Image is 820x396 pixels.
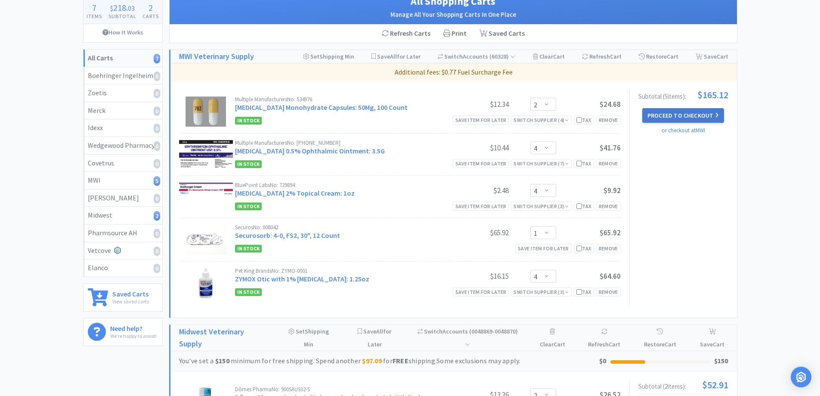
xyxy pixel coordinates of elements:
div: Remove [596,115,621,125]
span: Switch [444,53,463,60]
span: 2 [149,2,153,13]
span: Cart [665,340,676,348]
div: Switch Supplier ( 3 ) [514,288,569,296]
h4: Carts [139,12,162,20]
div: Shipping Min [303,50,354,63]
i: 5 [154,176,160,186]
a: All Carts7 [84,50,162,67]
div: $16.15 [444,271,509,281]
a: Pharmsource AH0 [84,225,162,242]
div: Idexx [88,122,158,134]
span: In Stock [235,160,262,168]
div: Tax [576,288,591,296]
div: Remove [596,202,621,211]
a: Midwest Veterinary Supply [179,326,267,351]
div: $2.48 [444,185,509,196]
div: Covetrus [88,158,158,169]
span: All [390,53,397,60]
div: Refresh Carts [375,25,437,43]
div: Remove [596,287,621,296]
span: $165.12 [697,90,728,100]
div: Save item for later [453,159,509,168]
div: Remove [596,244,621,253]
p: View saved carts [112,297,149,306]
div: Save [696,325,728,351]
span: 7 [92,2,96,13]
span: Save for Later [363,327,391,348]
span: ( 0048869-0048870 ) [465,327,518,348]
div: Pharmsource AH [88,228,158,239]
div: Save item for later [515,244,572,253]
h4: Items [84,12,105,20]
div: Tax [576,244,591,253]
span: Cart [717,53,728,60]
div: Accounts [438,50,516,63]
span: $52.91 [702,380,728,390]
strong: $150 [215,356,229,365]
span: $65.92 [600,228,621,237]
div: Multiple Manufacturers No: [PHONE_NUMBER] [235,140,444,146]
span: $24.68 [600,100,621,109]
a: Saved CartsView saved carts [83,284,163,312]
a: [PERSON_NAME]0 [84,190,162,207]
div: Subtotal ( 5 item s ): [638,90,728,100]
span: In Stock [235,203,262,210]
h6: Need help? [110,323,157,332]
a: Vetcove0 [84,242,162,260]
div: Vetcove [88,245,158,256]
div: $0 [599,355,606,367]
a: Idexx0 [84,119,162,137]
i: 7 [154,54,160,63]
div: MWI [88,175,158,186]
div: Print [437,25,473,43]
i: 0 [154,89,160,98]
div: Multiple Manufacturers No: 534976 [235,97,444,102]
span: Set [296,327,305,335]
div: Save [696,50,728,63]
span: Cart [609,340,620,348]
div: Restore [641,325,679,351]
i: 0 [154,246,160,256]
div: $10.44 [444,143,509,153]
h6: Saved Carts [112,288,149,297]
div: Dômes Pharma No: 900SAUS02-S [235,387,444,392]
strong: $97.09 [362,356,382,365]
div: You've set a minimum for free shipping. Spend another for shipping. Some exclusions may apply. [179,355,599,367]
i: 0 [154,229,160,238]
strong: All Carts [88,53,113,62]
div: $65.92 [444,228,509,238]
h2: Manage All Your Shopping Carts In One Place [178,9,728,20]
div: Merck [88,105,158,116]
div: Save item for later [453,115,509,125]
span: Switch [424,327,442,335]
a: Saved Carts [473,25,531,43]
img: 6307d21f4ffd4ab7b4abcfc9bcb8d62a_5750.png [199,268,213,298]
a: Elanco0 [84,259,162,277]
span: $64.60 [600,271,621,281]
div: Subtotal ( 2 item s ): [638,380,728,390]
div: BluePoint Labs No: 729894 [235,182,444,188]
span: Cart [554,340,565,348]
i: 0 [154,159,160,168]
i: 0 [154,194,160,203]
div: Boehringer Ingelheim [88,70,158,81]
img: 76ae486d97a745ae993b399197af21c7_529341.png [179,182,233,194]
div: $150 [714,355,728,367]
a: Securosorb: 4-0, FS2, 30", 12 Count [235,231,340,240]
span: Save for Later [377,53,421,60]
strong: FREE [393,356,408,365]
div: Refresh [582,50,622,63]
a: ZYMOX Otic with 1% [MEDICAL_DATA]: 1.25oz [235,274,369,283]
div: Switch Supplier ( 7 ) [514,159,569,168]
div: Midwest [88,210,158,221]
span: In Stock [235,117,262,125]
div: Save item for later [453,287,509,296]
p: We're happy to assist! [110,332,157,340]
a: MWI Veterinary Supply [179,50,254,63]
a: Covetrus0 [84,155,162,172]
div: Restore [639,50,678,63]
a: [MEDICAL_DATA] 0.5% Ophthalmic Ointment: 3.5G [235,147,385,155]
div: Tax [576,159,591,168]
span: Cart [713,340,724,348]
